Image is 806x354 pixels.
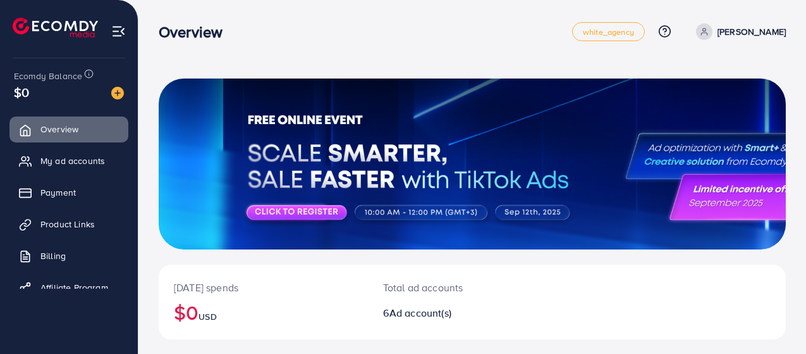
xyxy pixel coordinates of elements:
[40,155,105,167] span: My ad accounts
[198,310,216,323] span: USD
[572,22,645,41] a: white_agency
[383,307,510,319] h2: 6
[40,218,95,231] span: Product Links
[583,28,634,36] span: white_agency
[40,123,78,136] span: Overview
[389,306,451,320] span: Ad account(s)
[9,212,128,237] a: Product Links
[13,18,98,37] img: logo
[691,23,786,40] a: [PERSON_NAME]
[9,148,128,174] a: My ad accounts
[9,117,128,142] a: Overview
[111,24,126,39] img: menu
[9,275,128,300] a: Affiliate Program
[14,83,29,101] span: $0
[9,243,128,269] a: Billing
[40,186,76,199] span: Payment
[174,280,353,295] p: [DATE] spends
[111,87,124,99] img: image
[174,300,353,324] h2: $0
[9,180,128,205] a: Payment
[40,250,66,262] span: Billing
[159,23,233,41] h3: Overview
[14,70,82,82] span: Ecomdy Balance
[40,281,108,294] span: Affiliate Program
[383,280,510,295] p: Total ad accounts
[717,24,786,39] p: [PERSON_NAME]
